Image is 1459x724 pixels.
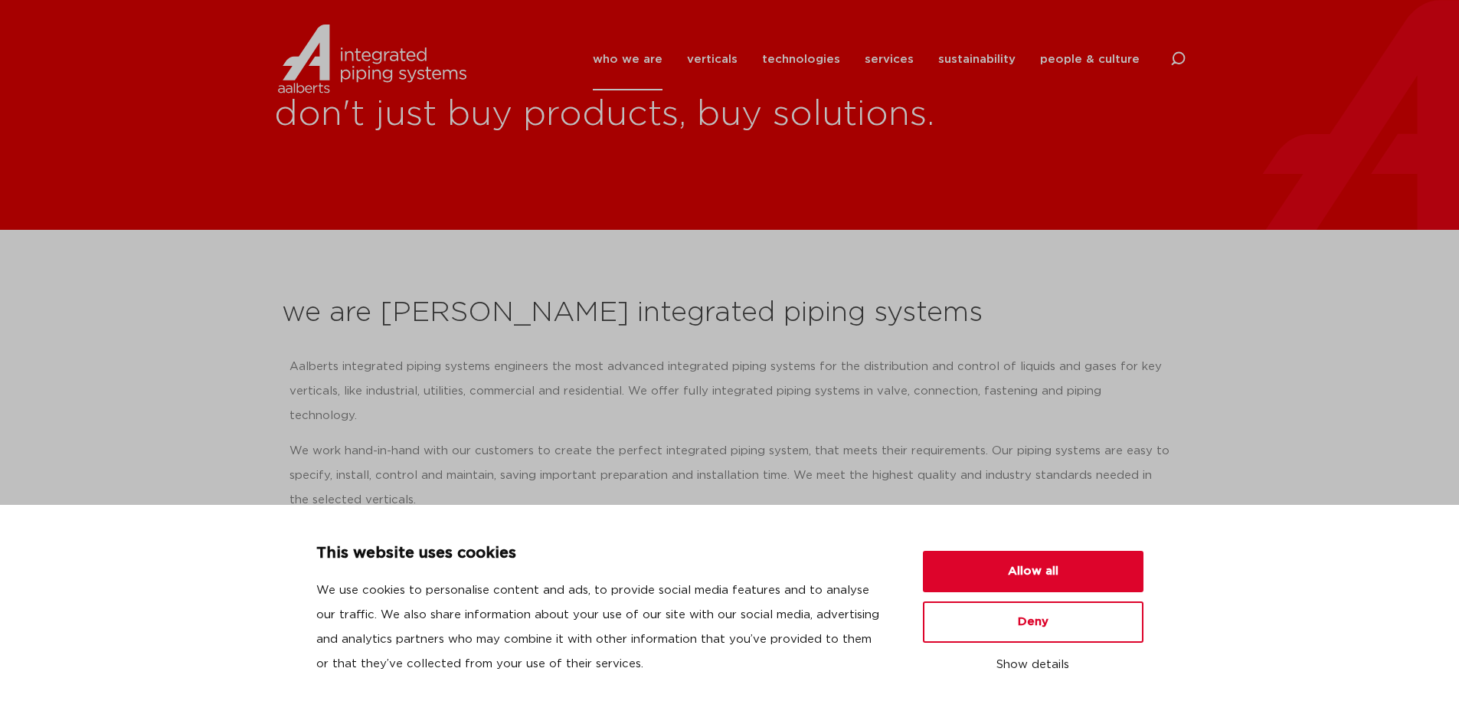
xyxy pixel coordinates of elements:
a: technologies [762,28,840,90]
nav: Menu [593,28,1140,90]
p: We use cookies to personalise content and ads, to provide social media features and to analyse ou... [316,578,886,676]
p: We work hand-in-hand with our customers to create the perfect integrated piping system, that meet... [290,439,1170,513]
p: This website uses cookies [316,542,886,566]
button: Allow all [923,551,1143,592]
a: sustainability [938,28,1016,90]
button: Deny [923,601,1143,643]
a: services [865,28,914,90]
h2: we are [PERSON_NAME] integrated piping systems [282,295,1178,332]
a: people & culture [1040,28,1140,90]
button: Show details [923,652,1143,678]
a: verticals [687,28,738,90]
a: who we are [593,28,662,90]
p: Aalberts integrated piping systems engineers the most advanced integrated piping systems for the ... [290,355,1170,428]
